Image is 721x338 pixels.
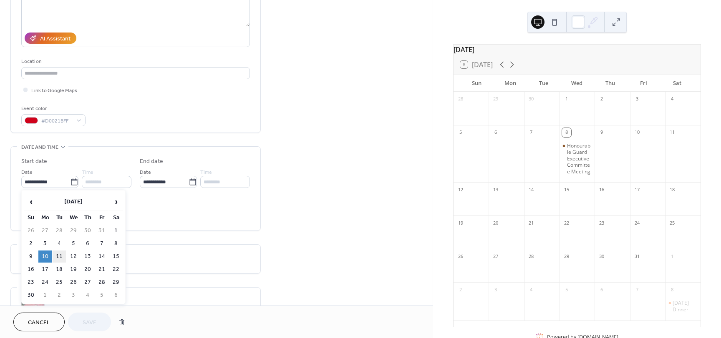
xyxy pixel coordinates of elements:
[527,218,536,228] div: 21
[40,35,71,43] div: AI Assistant
[21,168,33,177] span: Date
[24,250,38,263] td: 9
[25,193,37,210] span: ‹
[668,185,677,194] div: 18
[67,212,80,224] th: We
[633,128,642,137] div: 10
[633,252,642,261] div: 31
[67,263,80,275] td: 19
[456,285,465,294] div: 2
[95,263,108,275] td: 21
[21,157,47,166] div: Start date
[13,313,65,331] button: Cancel
[21,143,58,152] span: Date and time
[109,225,123,237] td: 1
[81,276,94,288] td: 27
[560,143,595,175] div: Honourable Guard Executive Committee Meeting
[24,276,38,288] td: 23
[53,263,66,275] td: 18
[38,263,52,275] td: 17
[67,238,80,250] td: 5
[25,33,76,44] button: AI Assistant
[67,289,80,301] td: 3
[81,289,94,301] td: 4
[67,225,80,237] td: 29
[562,218,571,228] div: 22
[562,285,571,294] div: 5
[53,250,66,263] td: 11
[456,185,465,194] div: 12
[38,193,108,211] th: [DATE]
[491,95,500,104] div: 29
[562,128,571,137] div: 8
[527,285,536,294] div: 4
[38,289,52,301] td: 1
[491,218,500,228] div: 20
[95,212,108,224] th: Fr
[110,193,122,210] span: ›
[456,252,465,261] div: 26
[491,128,500,137] div: 6
[53,212,66,224] th: Tu
[560,75,594,92] div: Wed
[597,218,606,228] div: 23
[140,157,163,166] div: End date
[567,143,592,175] div: Honourable Guard Executive Committee Meeting
[527,252,536,261] div: 28
[95,225,108,237] td: 31
[633,185,642,194] div: 17
[494,75,527,92] div: Mon
[597,185,606,194] div: 16
[491,185,500,194] div: 13
[668,128,677,137] div: 11
[21,57,248,66] div: Location
[24,212,38,224] th: Su
[668,95,677,104] div: 4
[633,218,642,228] div: 24
[665,300,701,313] div: Remembrance Day Dinner
[527,75,560,92] div: Tue
[81,225,94,237] td: 30
[562,95,571,104] div: 1
[109,250,123,263] td: 15
[668,285,677,294] div: 8
[527,128,536,137] div: 7
[527,185,536,194] div: 14
[456,95,465,104] div: 28
[597,95,606,104] div: 2
[41,117,72,125] span: #D0021BFF
[81,263,94,275] td: 20
[109,289,123,301] td: 6
[562,185,571,194] div: 15
[668,218,677,228] div: 25
[53,276,66,288] td: 25
[660,75,694,92] div: Sat
[668,252,677,261] div: 1
[109,212,123,224] th: Sa
[594,75,627,92] div: Thu
[24,263,38,275] td: 16
[454,45,701,55] div: [DATE]
[38,212,52,224] th: Mo
[38,250,52,263] td: 10
[38,276,52,288] td: 24
[633,285,642,294] div: 7
[491,252,500,261] div: 27
[597,128,606,137] div: 9
[82,168,93,177] span: Time
[81,238,94,250] td: 6
[95,276,108,288] td: 28
[527,95,536,104] div: 30
[456,128,465,137] div: 5
[109,276,123,288] td: 29
[24,238,38,250] td: 2
[95,250,108,263] td: 14
[31,86,77,95] span: Link to Google Maps
[53,238,66,250] td: 4
[24,225,38,237] td: 26
[38,238,52,250] td: 3
[81,250,94,263] td: 13
[95,238,108,250] td: 7
[28,318,50,327] span: Cancel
